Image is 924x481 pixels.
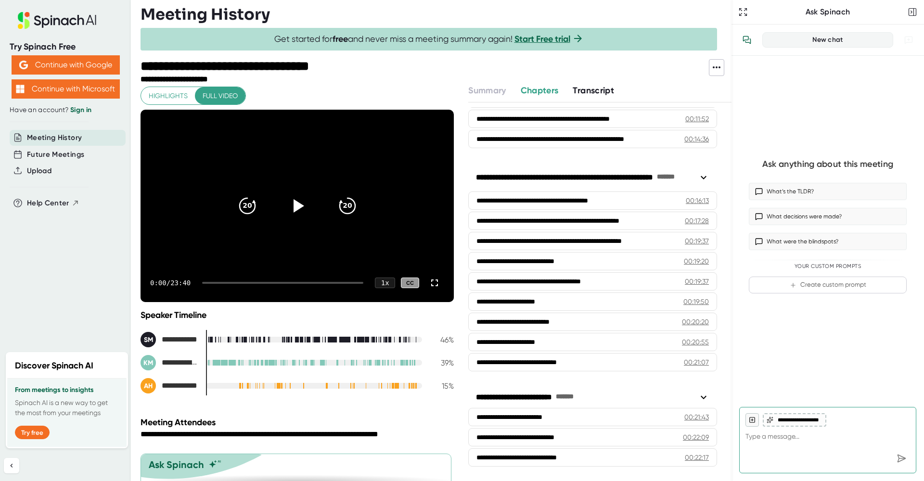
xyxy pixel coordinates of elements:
[736,5,750,19] button: Expand to Ask Spinach page
[141,355,156,370] div: KM
[401,278,419,289] div: CC
[749,183,907,200] button: What’s the TLDR?
[141,310,454,320] div: Speaker Timeline
[375,278,395,288] div: 1 x
[468,84,506,97] button: Summary
[682,337,709,347] div: 00:20:55
[682,317,709,327] div: 00:20:20
[70,106,91,114] a: Sign in
[141,417,456,428] div: Meeting Attendees
[686,196,709,205] div: 00:16:13
[15,359,93,372] h2: Discover Spinach AI
[149,90,188,102] span: Highlights
[685,216,709,226] div: 00:17:28
[10,41,121,52] div: Try Spinach Free
[573,85,614,96] span: Transcript
[12,79,120,99] button: Continue with Microsoft
[685,236,709,246] div: 00:19:37
[514,34,570,44] a: Start Free trial
[468,85,506,96] span: Summary
[762,159,893,170] div: Ask anything about this meeting
[749,233,907,250] button: What were the blindspots?
[27,165,51,177] button: Upload
[333,34,348,44] b: free
[15,398,119,418] p: Spinach AI is a new way to get the most from your meetings
[521,85,559,96] span: Chapters
[737,30,757,50] button: View conversation history
[149,459,204,470] div: Ask Spinach
[195,87,245,105] button: Full video
[521,84,559,97] button: Chapters
[141,87,195,105] button: Highlights
[906,5,919,19] button: Close conversation sidebar
[203,90,238,102] span: Full video
[573,84,614,97] button: Transcript
[274,34,584,45] span: Get started for and never miss a meeting summary again!
[27,149,84,160] button: Future Meetings
[684,412,709,422] div: 00:21:43
[141,378,156,393] div: AH
[430,381,454,391] div: 15 %
[27,132,82,143] button: Meeting History
[685,453,709,462] div: 00:22:17
[749,277,907,293] button: Create custom prompt
[10,106,121,114] div: Have an account?
[684,256,709,266] div: 00:19:20
[683,432,709,442] div: 00:22:09
[769,36,887,44] div: New chat
[141,355,198,370] div: Krysta Mitchell
[15,386,119,394] h3: From meetings to insights
[27,198,79,209] button: Help Center
[4,458,19,473] button: Collapse sidebar
[683,297,709,306] div: 00:19:50
[141,332,198,347] div: Shelbi Myers
[684,134,709,144] div: 00:14:36
[749,263,907,270] div: Your Custom Prompts
[15,426,50,439] button: Try free
[685,277,709,286] div: 00:19:37
[27,198,69,209] span: Help Center
[749,208,907,225] button: What decisions were made?
[141,5,270,24] h3: Meeting History
[12,55,120,75] button: Continue with Google
[150,279,191,287] div: 0:00 / 23:40
[750,7,906,17] div: Ask Spinach
[141,332,156,347] div: SM
[19,61,28,69] img: Aehbyd4JwY73AAAAAElFTkSuQmCC
[430,335,454,344] div: 46 %
[430,358,454,367] div: 39 %
[893,450,910,467] div: Send message
[141,378,198,393] div: Anna Hardway
[684,357,709,367] div: 00:21:07
[685,114,709,124] div: 00:11:52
